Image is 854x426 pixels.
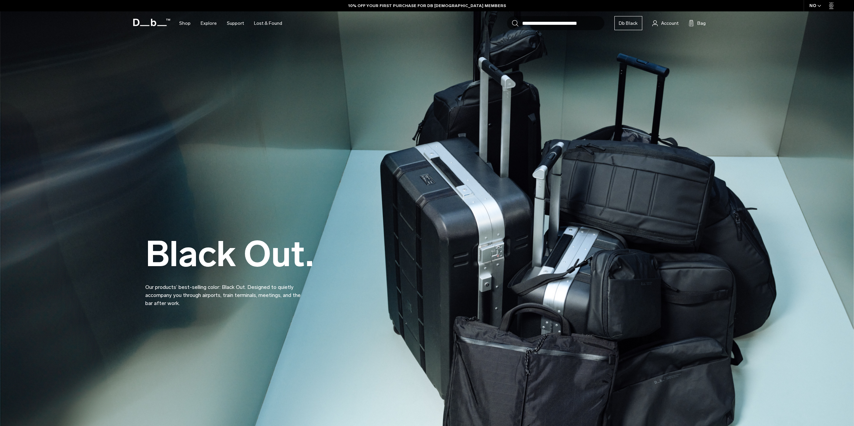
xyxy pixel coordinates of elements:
[145,237,314,272] h2: Black Out.
[227,11,244,35] a: Support
[145,275,306,307] p: Our products’ best-selling color: Black Out. Designed to quietly accompany you through airports, ...
[201,11,217,35] a: Explore
[174,11,287,35] nav: Main Navigation
[614,16,642,30] a: Db Black
[661,20,679,27] span: Account
[254,11,282,35] a: Lost & Found
[689,19,706,27] button: Bag
[348,3,506,9] a: 10% OFF YOUR FIRST PURCHASE FOR DB [DEMOGRAPHIC_DATA] MEMBERS
[652,19,679,27] a: Account
[179,11,191,35] a: Shop
[697,20,706,27] span: Bag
